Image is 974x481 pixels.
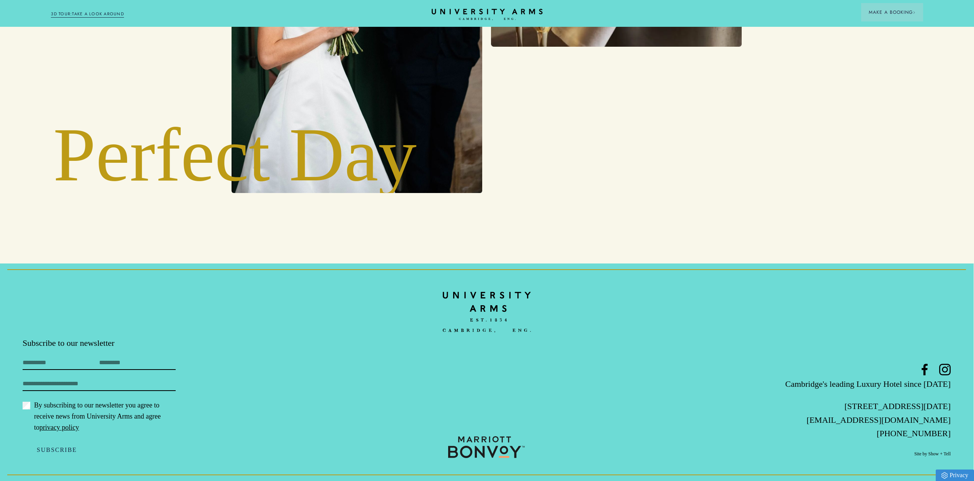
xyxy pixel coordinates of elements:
img: bc90c398f2f6aa16c3ede0e16ee64a97.svg [443,286,531,338]
img: Privacy [941,472,948,479]
a: Home [443,286,531,337]
a: Site by Show + Tell [914,451,951,457]
input: By subscribing to our newsletter you agree to receive news from University Arms and agree topriva... [23,402,30,409]
a: privacy policy [39,424,79,431]
a: 3D TOUR:TAKE A LOOK AROUND [51,11,124,18]
label: By subscribing to our newsletter you agree to receive news from University Arms and agree to [23,400,176,433]
p: Subscribe to our newsletter [23,337,332,349]
p: [STREET_ADDRESS][DATE] [641,399,951,413]
a: Instagram [939,364,951,375]
button: Subscribe [23,442,91,458]
span: Make a Booking [869,9,915,16]
a: [PHONE_NUMBER] [877,429,951,438]
a: Facebook [919,364,930,375]
button: Make a BookingArrow icon [861,3,923,21]
img: Arrow icon [913,11,915,14]
a: Privacy [936,470,974,481]
p: Cambridge's leading Luxury Hotel since [DATE] [641,377,951,391]
a: [EMAIL_ADDRESS][DOMAIN_NAME] [807,415,951,425]
a: Home [432,9,543,21]
img: 0b373a9250846ddb45707c9c41e4bd95.svg [448,436,525,458]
